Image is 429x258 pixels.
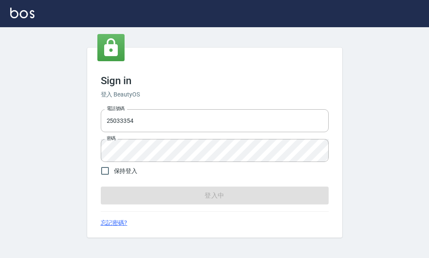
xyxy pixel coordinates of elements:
[101,90,329,99] h6: 登入 BeautyOS
[107,105,125,112] label: 電話號碼
[10,8,34,18] img: Logo
[101,75,329,87] h3: Sign in
[101,218,128,227] a: 忘記密碼?
[107,135,116,142] label: 密碼
[114,167,138,176] span: 保持登入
